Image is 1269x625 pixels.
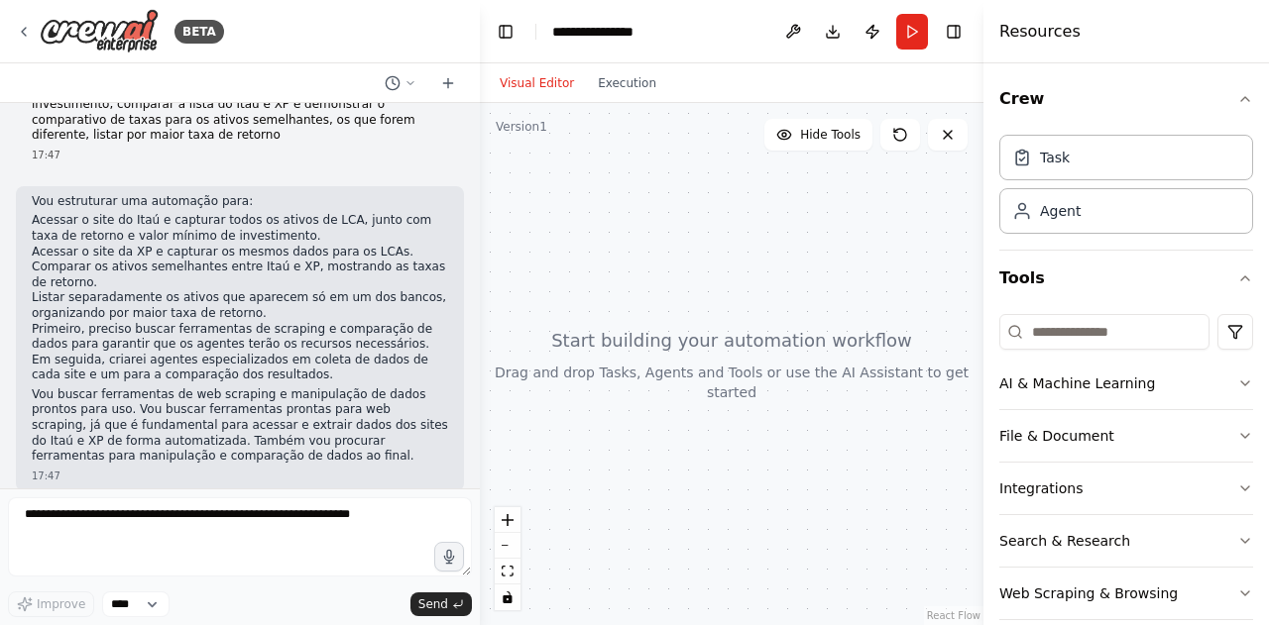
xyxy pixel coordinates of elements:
div: Version 1 [496,119,547,135]
span: Send [418,596,448,612]
button: Crew [999,71,1253,127]
a: React Flow attribution [927,610,981,621]
p: Primeiro, preciso buscar ferramentas de scraping e comparação de dados para garantir que os agent... [32,322,448,383]
li: Acessar o site do Itaú e capturar todos os ativos de LCA, junto com taxa de retorno e valor mínim... [32,213,448,244]
li: Acessar o site da XP e capturar os mesmos dados para os LCAs. [32,245,448,260]
span: Hide Tools [800,127,861,143]
nav: breadcrumb [552,22,651,42]
button: Web Scraping & Browsing [999,568,1253,619]
button: File & Document [999,410,1253,462]
button: Search & Research [999,515,1253,567]
p: Vou estruturar uma automação para: [32,194,448,210]
button: Hide left sidebar [492,18,519,46]
button: Switch to previous chat [377,71,424,95]
div: 17:47 [32,469,448,483]
button: Hide Tools [764,119,872,151]
button: Execution [586,71,668,95]
button: Hide right sidebar [940,18,968,46]
span: Improve [37,596,85,612]
button: fit view [495,559,520,584]
button: zoom out [495,533,520,559]
button: zoom in [495,507,520,533]
li: Comparar os ativos semelhantes entre Itaú e XP, mostrando as taxas de retorno. [32,260,448,290]
button: AI & Machine Learning [999,358,1253,409]
div: Crew [999,127,1253,250]
div: 17:47 [32,148,448,162]
div: BETA [174,20,224,44]
p: Vou buscar ferramentas de web scraping e manipulação de dados prontos para uso. Vou buscar ferram... [32,387,448,465]
div: React Flow controls [495,507,520,610]
button: Click to speak your automation idea [434,542,464,572]
button: Visual Editor [488,71,586,95]
button: Tools [999,251,1253,306]
div: Agent [1040,201,1081,221]
button: Send [410,592,472,616]
div: Task [1040,148,1070,167]
img: Logo [40,9,159,53]
li: Listar separadamente os ativos que aparecem só em um dos bancos, organizando por maior taxa de re... [32,290,448,321]
button: Integrations [999,463,1253,514]
button: Improve [8,591,94,617]
button: toggle interactivity [495,584,520,610]
h4: Resources [999,20,1081,44]
button: Start a new chat [432,71,464,95]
